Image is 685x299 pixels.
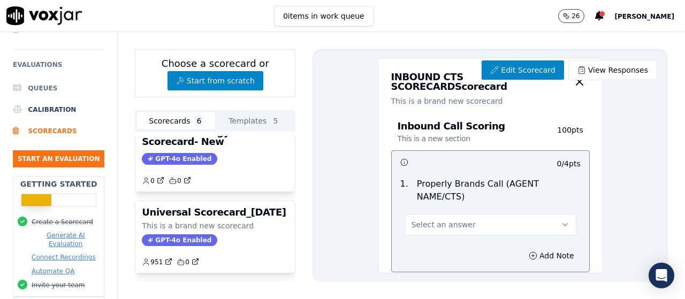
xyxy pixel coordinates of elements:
[482,60,564,80] a: Edit Scorecard
[391,96,590,106] p: This is a brand new scorecard
[142,127,288,147] h3: Next-Volt Energy Scorecard- New
[32,281,85,289] button: Invite your team
[168,71,263,90] button: Start from scratch
[142,177,164,185] a: 0
[398,133,470,144] p: This is a new section
[142,234,217,246] span: GPT-4o Enabled
[274,6,374,26] button: 0items in work queue
[135,49,295,97] div: Choose a scorecard or
[32,231,100,248] button: Generate AI Evaluation
[568,60,657,80] a: View Responses
[614,10,685,22] button: [PERSON_NAME]
[32,267,74,275] button: Automate QA
[417,178,581,203] p: Properly Brands Call (AGENT NAME/CTS)
[20,179,97,189] h2: Getting Started
[32,253,96,262] button: Connect Recordings
[557,158,580,169] p: 0 / 4 pts
[398,121,552,144] h3: Inbound Call Scoring
[412,219,476,230] span: Select an answer
[13,120,104,142] a: Scorecards
[194,116,203,126] span: 6
[142,220,288,231] p: This is a brand new scorecard
[142,258,172,266] a: 951
[649,263,674,288] div: Open Intercom Messenger
[271,116,280,126] span: 5
[215,112,293,129] button: Templates
[137,112,215,129] button: Scorecards
[558,9,584,23] button: 26
[572,12,580,20] p: 26
[396,178,413,203] p: 1 .
[552,125,583,144] p: 100 pts
[391,72,570,91] h3: INBOUND CTS SCORECARD Scorecard
[13,78,104,99] a: Queues
[142,153,217,165] span: GPT-4o Enabled
[558,9,595,23] button: 26
[13,99,104,120] a: Calibration
[13,58,104,78] h6: Evaluations
[6,6,82,25] img: voxjar logo
[177,258,199,266] a: 0
[142,208,288,217] h3: Universal Scorecard_[DATE]
[614,13,674,20] span: [PERSON_NAME]
[522,248,581,263] button: Add Note
[142,177,169,185] button: 0
[142,258,177,266] button: 951
[13,150,104,167] button: Start an Evaluation
[169,177,191,185] a: 0
[32,218,93,226] button: Create a Scorecard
